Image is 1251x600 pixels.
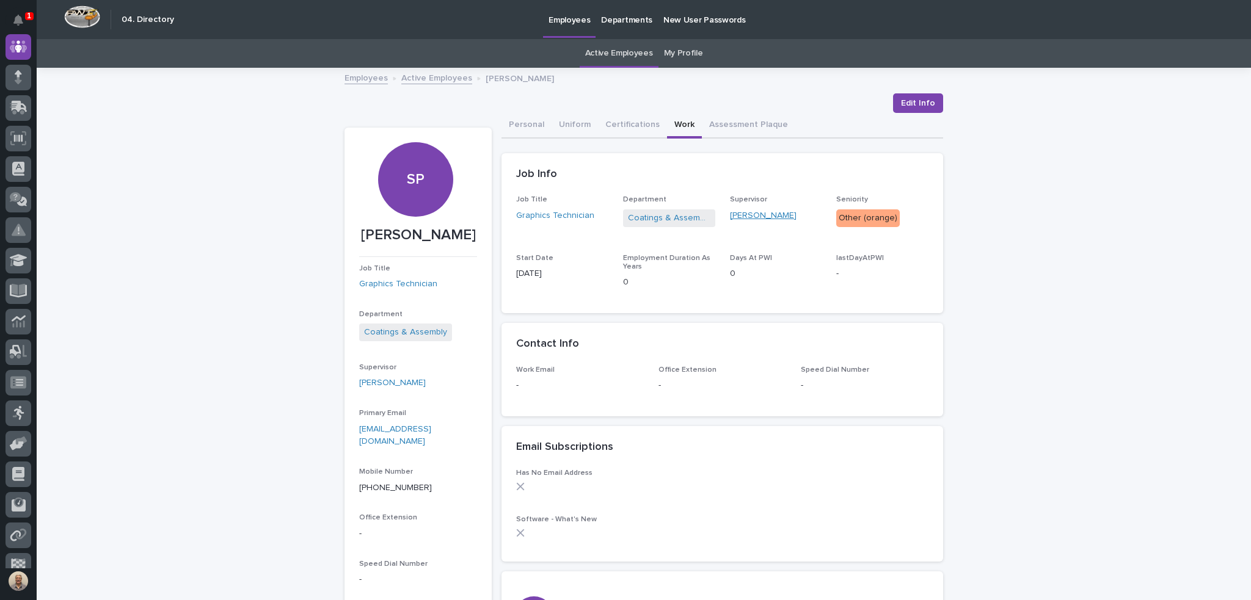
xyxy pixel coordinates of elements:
[516,441,613,454] h2: Email Subscriptions
[5,7,31,33] button: Notifications
[359,278,437,291] a: Graphics Technician
[623,276,715,289] p: 0
[5,568,31,594] button: users-avatar
[359,483,432,492] a: [PHONE_NUMBER]
[401,70,472,84] a: Active Employees
[359,226,477,244] p: [PERSON_NAME]
[359,468,413,475] span: Mobile Number
[658,366,717,374] span: Office Extension
[623,255,710,270] span: Employment Duration As Years
[801,379,928,392] p: -
[893,93,943,113] button: Edit Info
[836,209,900,227] div: Other (orange)
[516,255,553,262] span: Start Date
[516,196,547,203] span: Job Title
[516,366,555,374] span: Work Email
[516,516,597,523] span: Software - What's New
[658,379,786,392] p: -
[15,15,31,34] div: Notifications1
[901,97,935,109] span: Edit Info
[516,209,594,222] a: Graphics Technician
[836,255,884,262] span: lastDayAtPWI
[359,364,396,371] span: Supervisor
[359,410,406,417] span: Primary Email
[27,12,31,20] p: 1
[359,377,426,389] a: [PERSON_NAME]
[501,113,552,139] button: Personal
[667,113,702,139] button: Work
[516,379,644,392] p: -
[730,209,797,222] a: [PERSON_NAME]
[122,15,174,25] h2: 04. Directory
[730,196,767,203] span: Supervisor
[628,212,710,225] a: Coatings & Assembly
[378,96,453,188] div: SP
[359,573,477,586] p: -
[359,514,417,521] span: Office Extension
[486,71,554,84] p: [PERSON_NAME]
[836,196,868,203] span: Seniority
[552,113,598,139] button: Uniform
[516,168,557,181] h2: Job Info
[359,560,428,568] span: Speed Dial Number
[836,267,928,280] p: -
[516,338,579,351] h2: Contact Info
[345,70,388,84] a: Employees
[64,5,100,28] img: Workspace Logo
[359,311,403,318] span: Department
[359,425,431,446] a: [EMAIL_ADDRESS][DOMAIN_NAME]
[359,527,477,540] p: -
[730,267,822,280] p: 0
[516,469,593,477] span: Has No Email Address
[598,113,667,139] button: Certifications
[359,265,390,272] span: Job Title
[516,267,608,280] p: [DATE]
[702,113,795,139] button: Assessment Plaque
[730,255,772,262] span: Days At PWI
[364,326,447,339] a: Coatings & Assembly
[585,39,653,68] a: Active Employees
[623,196,666,203] span: Department
[664,39,703,68] a: My Profile
[801,366,869,374] span: Speed Dial Number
